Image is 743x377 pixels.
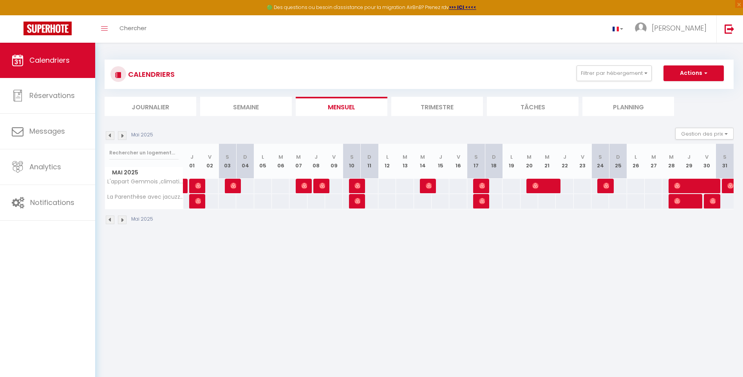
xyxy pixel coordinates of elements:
abbr: M [296,153,301,161]
span: Calendriers [29,55,70,65]
th: 28 [662,144,680,179]
th: 13 [396,144,414,179]
img: ... [635,22,647,34]
button: Actions [663,65,724,81]
span: Mai 2025 [105,167,183,178]
th: 12 [378,144,396,179]
th: 14 [414,144,432,179]
abbr: L [510,153,513,161]
abbr: D [616,153,620,161]
th: 06 [272,144,289,179]
span: Analytics [29,162,61,172]
abbr: S [474,153,478,161]
abbr: S [350,153,354,161]
th: 17 [467,144,485,179]
span: Chercher [119,24,146,32]
th: 19 [503,144,520,179]
abbr: S [723,153,727,161]
button: Gestion des prix [675,128,734,140]
span: L'appart Gemmois ,climatisé et moderne avec balnéo [106,179,184,185]
abbr: M [527,153,531,161]
abbr: L [635,153,637,161]
th: 09 [325,144,343,179]
th: 29 [680,144,698,179]
th: 22 [556,144,573,179]
th: 25 [609,144,627,179]
li: Mensuel [296,97,387,116]
img: Super Booking [24,22,72,35]
th: 27 [645,144,662,179]
abbr: J [190,153,193,161]
abbr: V [581,153,584,161]
a: Chercher [114,15,152,43]
th: 26 [627,144,645,179]
abbr: M [651,153,656,161]
abbr: M [278,153,283,161]
th: 02 [201,144,219,179]
abbr: J [687,153,691,161]
abbr: M [669,153,674,161]
th: 23 [574,144,591,179]
span: Réservations [29,91,75,100]
abbr: M [403,153,407,161]
a: >>> ICI <<<< [449,4,476,11]
th: 07 [289,144,307,179]
span: Notifications [30,198,74,207]
abbr: V [332,153,336,161]
a: ... [PERSON_NAME] [629,15,716,43]
abbr: S [598,153,602,161]
abbr: V [457,153,460,161]
abbr: M [545,153,550,161]
abbr: D [367,153,371,161]
th: 01 [183,144,201,179]
abbr: D [243,153,247,161]
th: 10 [343,144,360,179]
abbr: J [563,153,566,161]
th: 15 [432,144,449,179]
p: Mai 2025 [131,131,153,139]
span: [PERSON_NAME] [652,23,707,33]
abbr: S [226,153,229,161]
abbr: L [262,153,264,161]
th: 03 [219,144,236,179]
th: 05 [254,144,272,179]
span: La Parenthèse avec jacuzzi privé & climatisation [106,194,184,200]
li: Tâches [487,97,578,116]
th: 11 [361,144,378,179]
li: Planning [582,97,674,116]
abbr: V [705,153,709,161]
th: 21 [538,144,556,179]
img: logout [725,24,734,34]
abbr: V [208,153,212,161]
li: Semaine [200,97,292,116]
abbr: L [386,153,389,161]
abbr: J [439,153,442,161]
abbr: D [492,153,496,161]
span: Messages [29,126,65,136]
th: 20 [521,144,538,179]
th: 16 [449,144,467,179]
th: 18 [485,144,503,179]
li: Journalier [105,97,196,116]
abbr: M [420,153,425,161]
th: 08 [307,144,325,179]
th: 04 [236,144,254,179]
li: Trimestre [391,97,483,116]
p: Mai 2025 [131,216,153,223]
th: 31 [716,144,734,179]
th: 24 [591,144,609,179]
h3: CALENDRIERS [126,65,175,83]
button: Filtrer par hébergement [577,65,652,81]
th: 30 [698,144,716,179]
abbr: J [315,153,318,161]
input: Rechercher un logement... [109,146,179,160]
